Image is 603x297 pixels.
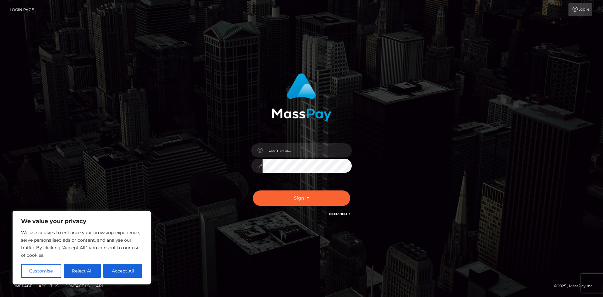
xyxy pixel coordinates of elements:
[263,143,352,157] input: Username...
[94,281,106,291] a: API
[21,264,61,278] button: Customise
[103,264,142,278] button: Accept All
[64,264,101,278] button: Reject All
[21,217,142,225] p: We value your privacy
[13,211,151,284] div: We value your privacy
[7,281,35,291] a: Homepage
[554,283,598,289] div: © 2025 , MassPay Inc.
[329,212,350,216] a: Need Help?
[36,281,61,291] a: About Us
[21,229,142,259] p: We use cookies to enhance your browsing experience, serve personalised ads or content, and analys...
[568,3,592,16] a: Login
[272,73,331,121] img: MassPay Login
[62,281,92,291] a: Contact Us
[10,3,34,16] a: Login Page
[253,190,350,206] button: Sign in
